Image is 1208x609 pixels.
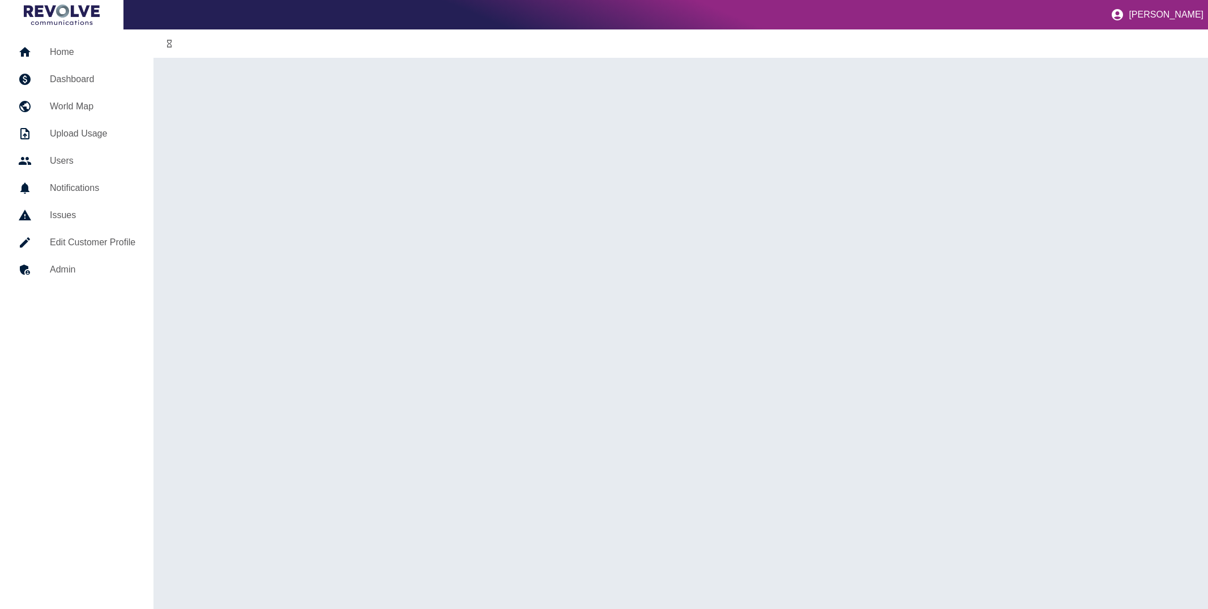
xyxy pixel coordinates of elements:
[50,181,135,195] h5: Notifications
[50,45,135,59] h5: Home
[50,73,135,86] h5: Dashboard
[9,39,144,66] a: Home
[50,154,135,168] h5: Users
[9,202,144,229] a: Issues
[1129,10,1203,20] p: [PERSON_NAME]
[50,236,135,249] h5: Edit Customer Profile
[9,174,144,202] a: Notifications
[9,120,144,147] a: Upload Usage
[24,5,100,25] img: Logo
[50,127,135,140] h5: Upload Usage
[9,93,144,120] a: World Map
[9,229,144,256] a: Edit Customer Profile
[9,66,144,93] a: Dashboard
[1106,3,1208,26] button: [PERSON_NAME]
[9,147,144,174] a: Users
[9,256,144,283] a: Admin
[50,208,135,222] h5: Issues
[50,100,135,113] h5: World Map
[50,263,135,276] h5: Admin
